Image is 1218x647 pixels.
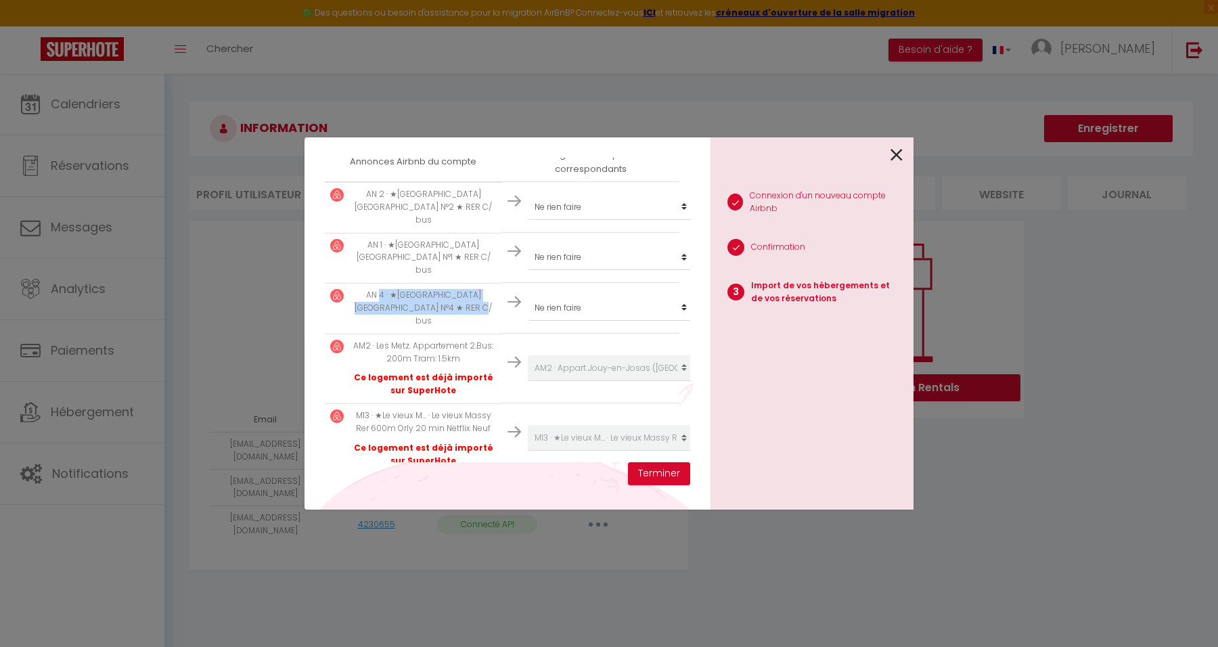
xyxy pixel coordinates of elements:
p: Confirmation [751,241,805,254]
p: AM2 · Les Metz. Appartement 2.Bus: 200m Tram: 1.5km [351,340,497,365]
p: AN 2 · ★[GEOGRAPHIC_DATA] [GEOGRAPHIC_DATA] N°2 ★ RER C/ bus [351,188,497,227]
p: Ce logement est déjà importé sur SuperHote [351,372,497,397]
iframe: Chat [1160,586,1208,637]
th: Hébergements SuperHote correspondants [502,143,679,181]
p: Connexion d'un nouveau compte Airbnb [750,189,903,215]
p: M13 · ★Le vieux M... · Le vieux Massy Rer 600m Orly 20 min Netflix Neuf [351,409,497,435]
p: AN 1 · ★[GEOGRAPHIC_DATA] [GEOGRAPHIC_DATA] N°1 ★ RER C/ bus [351,239,497,277]
p: Import de vos hébergements et de vos réservations [751,280,903,305]
button: Terminer [628,462,690,485]
button: Ouvrir le widget de chat LiveChat [11,5,51,46]
p: AN 4 · ★[GEOGRAPHIC_DATA] [GEOGRAPHIC_DATA] N°4 ★ RER C/ bus [351,289,497,328]
p: Ce logement est déjà importé sur SuperHote [351,442,497,468]
span: 3 [727,284,744,300]
th: Annonces Airbnb du compte [325,143,502,181]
